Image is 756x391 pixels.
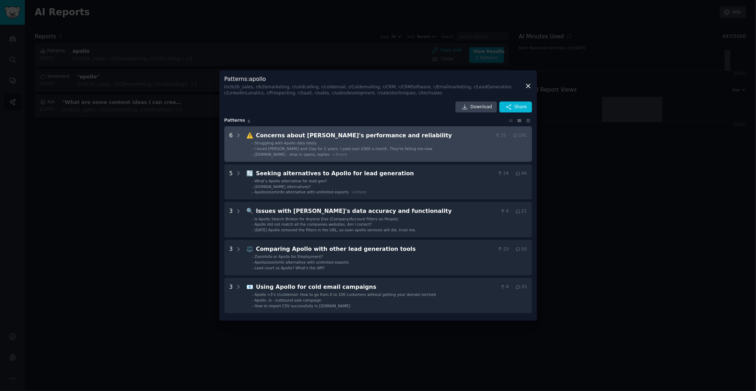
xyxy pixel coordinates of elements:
[254,179,327,183] span: What’s Apollo alternative for lead gen?
[256,131,492,140] div: Concerns about [PERSON_NAME]'s performance and reliability
[254,254,323,259] span: ZoomInfo or Apollo for Employment?
[500,208,509,215] span: 8
[455,101,497,113] a: Download
[254,298,321,302] span: Apollo. io - outbound sale campaign
[252,152,253,157] div: -
[515,246,527,253] span: 50
[252,265,253,270] div: -
[246,283,253,290] span: 📧
[252,184,253,189] div: -
[511,246,513,253] span: ·
[229,169,233,195] div: 5
[470,104,492,110] span: Download
[254,185,311,189] span: [DOMAIN_NAME] alternatives?
[256,283,497,292] div: Using Apollo for cold email campaigns
[229,283,233,308] div: 3
[497,170,509,177] span: 24
[511,208,513,215] span: ·
[332,152,347,156] span: + 3 more
[252,227,253,232] div: -
[224,75,525,97] h3: Patterns : apollo
[252,189,253,194] div: -
[256,245,494,254] div: Comparing Apollo with other lead generation tools
[254,222,372,226] span: Apollo did not match all the companies websites. Am I correct?
[252,146,253,151] div: -
[494,132,506,139] span: 25
[229,207,233,232] div: 3
[252,254,253,259] div: -
[254,141,317,145] span: Struggling with Apollo data lately
[224,84,525,97] div: In r/b2b_sales, r/b2bmarketing, r/coldcalling, r/coldemail, r/Coldemailing, r/CRM, r/CRMSoftware,...
[224,117,245,124] span: Pattern s
[254,152,330,156] span: [DOMAIN_NAME] - drop in opens, replies
[254,217,398,221] span: Is Apollo Search Broken for Anyone Else (Company/Account Filters on People)
[511,284,513,290] span: ·
[256,169,494,178] div: Seeking alternatives to Apollo for lead generation
[229,245,233,270] div: 3
[246,132,253,139] span: ⚠️
[252,260,253,265] div: -
[515,284,527,290] span: 33
[252,303,253,308] div: -
[515,208,527,215] span: 21
[351,190,366,194] span: + 2 more
[254,228,416,232] span: [DATE] Apollo removed the filters in the URL, so soon apollo services will die, trust me.
[246,246,253,252] span: ⚖️
[252,222,253,227] div: -
[499,101,532,113] button: Share
[252,216,253,221] div: -
[246,208,253,214] span: 🔍
[515,170,527,177] span: 44
[254,147,433,151] span: I loved [PERSON_NAME] and Clay for 2 years. I paid over £900 a month. They're failing me now.
[254,304,350,308] span: How to import CSV successfully in [DOMAIN_NAME]
[500,284,509,290] span: 8
[513,132,527,139] span: 191
[497,246,509,253] span: 23
[246,170,253,177] span: 🔄
[248,119,250,123] span: 5
[254,266,325,270] span: Lead court vs Apollo? What's the diff?
[509,132,510,139] span: ·
[252,298,253,303] div: -
[229,131,233,157] div: 6
[514,104,527,110] span: Share
[252,178,253,183] div: -
[254,260,349,264] span: Apollo/zoominfo alternative with unlimited exports
[254,292,436,297] span: Apollo <3's r/coldemail: How to go from 0 to 100 customers without getting your domain torched
[252,141,253,145] div: -
[252,292,253,297] div: -
[511,170,513,177] span: ·
[254,190,349,194] span: Apollo/zoominfo alternative with unlimited exports
[256,207,497,216] div: Issues with [PERSON_NAME]'s data accuracy and functionality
